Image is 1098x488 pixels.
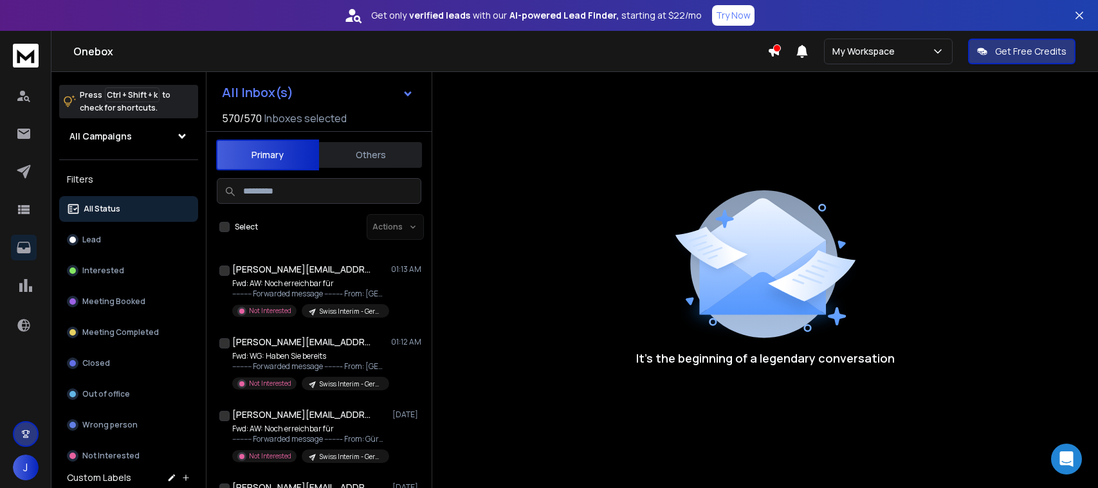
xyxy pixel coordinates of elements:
button: Primary [216,140,319,170]
strong: AI-powered Lead Finder, [509,9,619,22]
p: Not Interested [249,379,291,388]
p: Not Interested [249,306,291,316]
h3: Custom Labels [67,471,131,484]
div: Open Intercom Messenger [1051,444,1082,474]
h1: [PERSON_NAME][EMAIL_ADDRESS][DOMAIN_NAME] [232,336,374,348]
span: Ctrl + Shift + k [105,87,160,102]
button: Meeting Completed [59,320,198,345]
button: Try Now [712,5,755,26]
p: ---------- Forwarded message --------- From: [GEOGRAPHIC_DATA] [232,361,387,372]
button: Closed [59,350,198,376]
p: [DATE] [392,410,421,420]
p: Fwd: AW: Noch erreichbar für [232,278,387,289]
p: Lead [82,235,101,245]
p: Swiss Interim - German [320,307,381,316]
h1: Onebox [73,44,767,59]
label: Select [235,222,258,232]
button: J [13,455,39,480]
p: It’s the beginning of a legendary conversation [636,349,895,367]
span: 570 / 570 [222,111,262,126]
p: Swiss Interim - German [320,452,381,462]
p: Fwd: WG: Haben Sie bereits [232,351,387,361]
p: Closed [82,358,110,368]
p: Not Interested [82,451,140,461]
p: Not Interested [249,451,291,461]
button: All Inbox(s) [212,80,424,105]
p: Interested [82,266,124,276]
p: 01:12 AM [391,337,421,347]
button: Interested [59,258,198,284]
button: Meeting Booked [59,289,198,314]
h1: All Campaigns [69,130,132,143]
strong: verified leads [409,9,470,22]
p: Meeting Completed [82,327,159,338]
p: Wrong person [82,420,138,430]
button: Wrong person [59,412,198,438]
p: Swiss Interim - German [320,379,381,389]
p: Out of office [82,389,130,399]
p: My Workspace [832,45,900,58]
p: Fwd: AW: Noch erreichbar für [232,424,387,434]
p: Meeting Booked [82,296,145,307]
p: All Status [84,204,120,214]
button: All Status [59,196,198,222]
h1: All Inbox(s) [222,86,293,99]
p: ---------- Forwarded message --------- From: [GEOGRAPHIC_DATA], [232,289,387,299]
button: Not Interested [59,443,198,469]
p: 01:13 AM [391,264,421,275]
p: Get Free Credits [995,45,1066,58]
h1: [PERSON_NAME][EMAIL_ADDRESS][DOMAIN_NAME] [232,263,374,276]
button: Others [319,141,422,169]
button: Out of office [59,381,198,407]
button: Lead [59,227,198,253]
img: logo [13,44,39,68]
h3: Filters [59,170,198,188]
button: Get Free Credits [968,39,1075,64]
h1: [PERSON_NAME][EMAIL_ADDRESS][DOMAIN_NAME] [232,408,374,421]
p: Get only with our starting at $22/mo [371,9,702,22]
h3: Inboxes selected [264,111,347,126]
button: All Campaigns [59,123,198,149]
p: Press to check for shortcuts. [80,89,170,114]
p: Try Now [716,9,751,22]
p: ---------- Forwarded message --------- From: Gürber [232,434,387,444]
